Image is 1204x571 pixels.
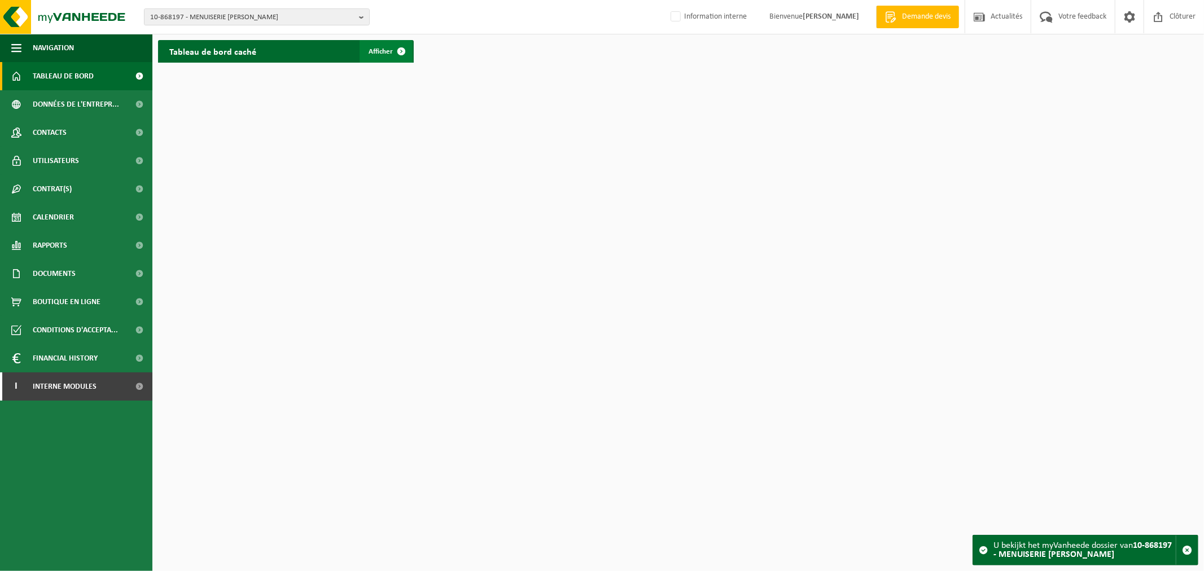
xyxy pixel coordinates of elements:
[150,9,354,26] span: 10-868197 - MENUISERIE [PERSON_NAME]
[33,288,100,316] span: Boutique en ligne
[33,231,67,260] span: Rapports
[369,48,393,55] span: Afficher
[33,203,74,231] span: Calendrier
[144,8,370,25] button: 10-868197 - MENUISERIE [PERSON_NAME]
[899,11,953,23] span: Demande devis
[33,175,72,203] span: Contrat(s)
[876,6,959,28] a: Demande devis
[33,372,97,401] span: Interne modules
[158,40,268,62] h2: Tableau de bord caché
[803,12,859,21] strong: [PERSON_NAME]
[33,34,74,62] span: Navigation
[33,147,79,175] span: Utilisateurs
[11,372,21,401] span: I
[33,260,76,288] span: Documents
[668,8,747,25] label: Information interne
[360,40,413,63] a: Afficher
[33,344,98,372] span: Financial History
[33,90,119,118] span: Données de l'entrepr...
[993,541,1172,559] strong: 10-868197 - MENUISERIE [PERSON_NAME]
[33,316,118,344] span: Conditions d'accepta...
[33,62,94,90] span: Tableau de bord
[33,118,67,147] span: Contacts
[993,535,1176,565] div: U bekijkt het myVanheede dossier van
